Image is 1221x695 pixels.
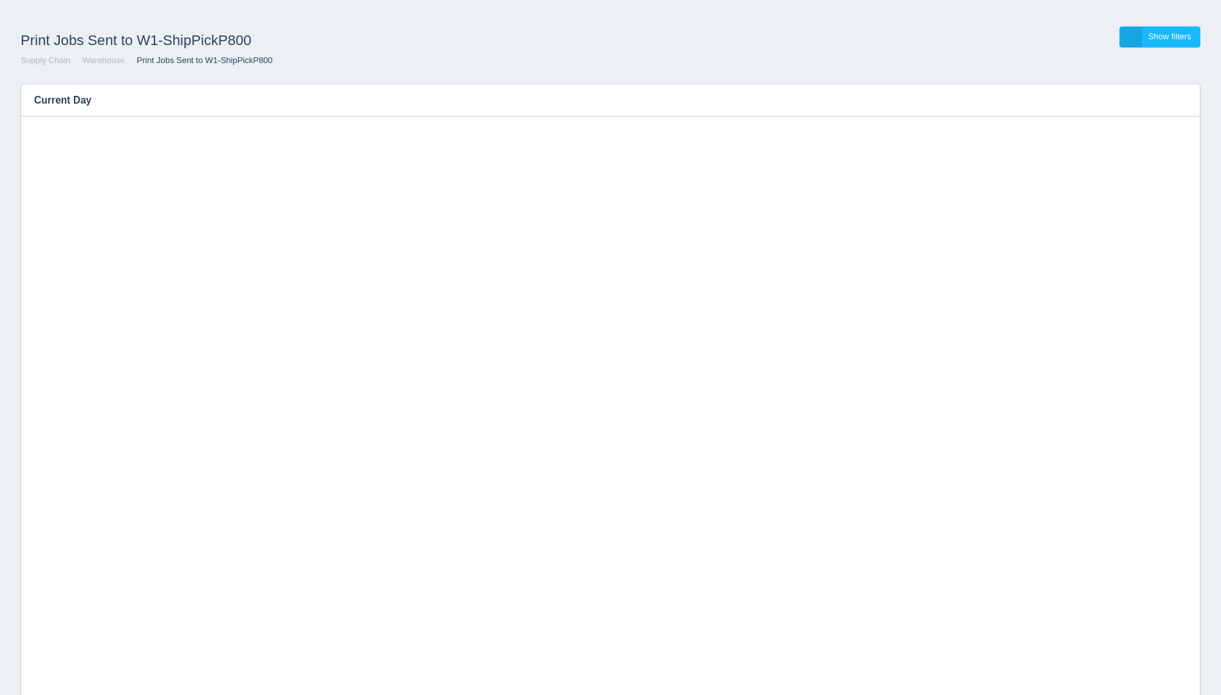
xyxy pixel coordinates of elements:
li: Print Jobs Sent to W1-ShipPickP800 [127,55,273,67]
h1: Print Jobs Sent to W1-ShipPickP800 [21,26,611,55]
span: Show filters [1148,32,1191,41]
a: Show filters [1119,26,1200,48]
h3: Current Day [21,84,1160,116]
a: Warehouse [82,55,125,65]
a: Supply Chain [21,55,70,65]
